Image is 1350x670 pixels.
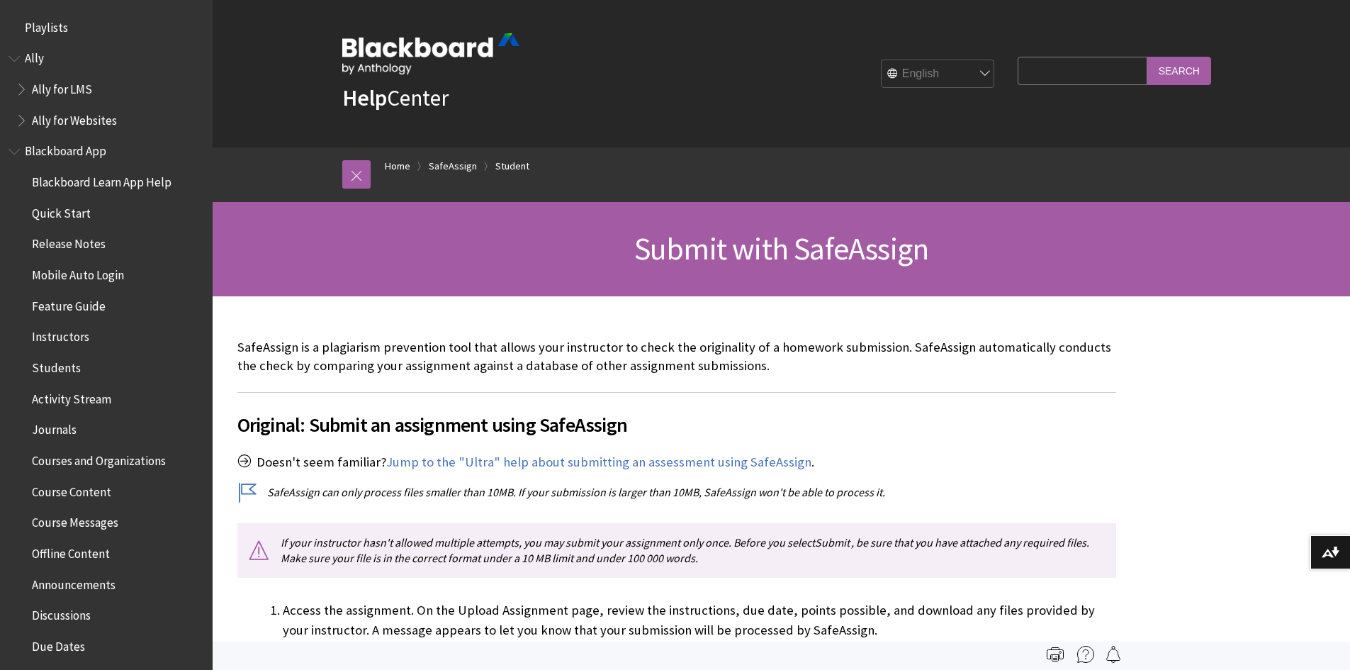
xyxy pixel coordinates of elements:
[32,542,110,561] span: Offline Content
[32,603,91,622] span: Discussions
[32,356,81,375] span: Students
[32,325,89,345] span: Instructors
[1047,646,1064,663] img: Print
[1147,57,1211,84] input: Search
[237,338,1116,375] p: SafeAssign is a plagiarism prevention tool that allows your instructor to check the originality o...
[25,140,106,159] span: Blackboard App
[32,480,111,499] span: Course Content
[9,47,204,133] nav: Book outline for Anthology Ally Help
[237,484,1116,500] p: SafeAssign can only process files smaller than 10MB. If your submission is larger than 10MB, Safe...
[32,294,106,313] span: Feature Guide
[815,535,850,549] span: Submit
[25,16,68,35] span: Playlists
[237,523,1116,578] p: If your instructor hasn't allowed multiple attempts, you may submit your assignment only once. Be...
[237,453,1116,471] p: Doesn't seem familiar? .
[1105,646,1122,663] img: Follow this page
[32,170,171,189] span: Blackboard Learn App Help
[32,573,116,592] span: Announcements
[385,157,410,175] a: Home
[32,387,111,406] span: Activity Stream
[342,84,449,112] a: HelpCenter
[32,108,117,128] span: Ally for Websites
[32,635,85,654] span: Due Dates
[32,233,106,252] span: Release Notes
[634,229,928,268] span: Submit with SafeAssign
[32,449,166,468] span: Courses and Organizations
[32,511,118,530] span: Course Messages
[9,16,204,40] nav: Book outline for Playlists
[882,60,995,89] select: Site Language Selector
[495,157,529,175] a: Student
[386,454,811,471] a: Jump to the "Ultra" help about submitting an assessment using SafeAssign
[1077,646,1094,663] img: More help
[429,157,477,175] a: SafeAssign
[237,410,1116,440] span: Original: Submit an assignment using SafeAssign
[32,418,77,437] span: Journals
[283,601,1116,640] li: Access the assignment. On the Upload Assignment page, review the instructions, due date, points p...
[25,47,44,66] span: Ally
[342,84,387,112] strong: Help
[32,77,92,96] span: Ally for LMS
[342,33,519,74] img: Blackboard by Anthology
[32,201,91,220] span: Quick Start
[32,263,124,282] span: Mobile Auto Login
